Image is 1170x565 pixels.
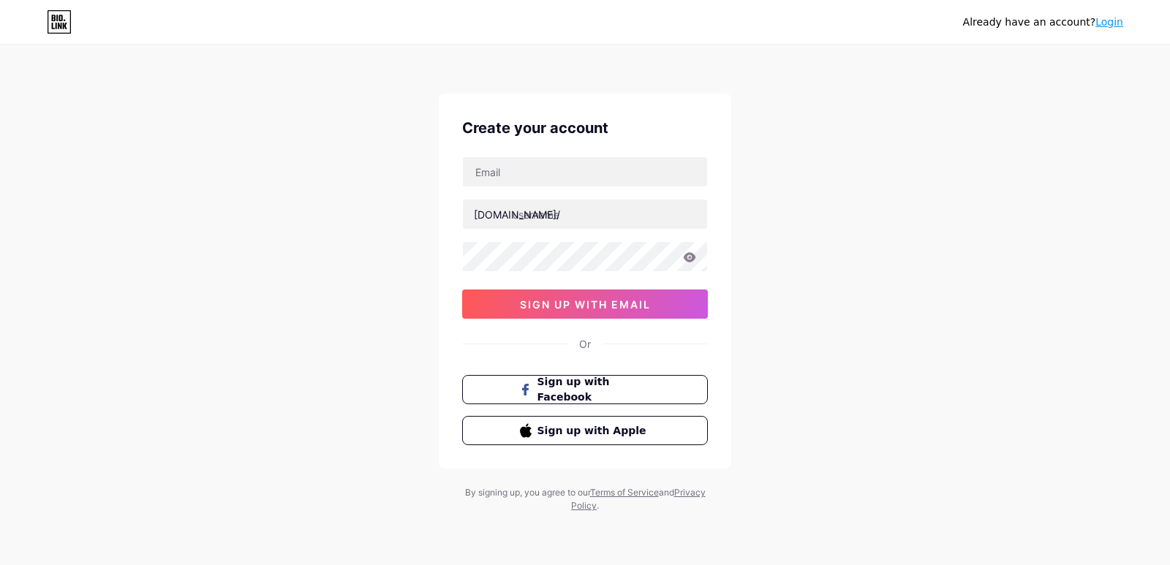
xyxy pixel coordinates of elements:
[462,416,708,445] button: Sign up with Apple
[537,374,651,405] span: Sign up with Facebook
[463,157,707,186] input: Email
[579,336,591,352] div: Or
[537,423,651,439] span: Sign up with Apple
[963,15,1123,30] div: Already have an account?
[520,298,651,311] span: sign up with email
[590,487,659,498] a: Terms of Service
[463,200,707,229] input: username
[462,289,708,319] button: sign up with email
[462,117,708,139] div: Create your account
[474,207,560,222] div: [DOMAIN_NAME]/
[462,375,708,404] button: Sign up with Facebook
[461,486,709,512] div: By signing up, you agree to our and .
[1095,16,1123,28] a: Login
